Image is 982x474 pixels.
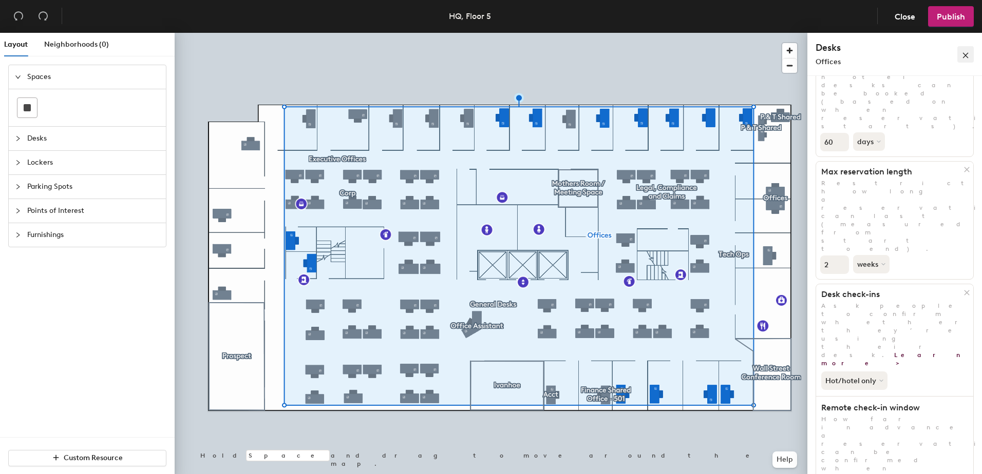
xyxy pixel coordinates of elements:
button: weeks [853,255,890,273]
span: Custom Resource [64,453,123,462]
span: expanded [15,74,21,80]
span: Neighborhoods (0) [44,40,109,49]
span: Lockers [27,151,160,174]
span: Layout [4,40,28,49]
span: Ask people to confirm whether they’re using their desk. [821,302,977,367]
span: undo [13,11,24,21]
button: Close [886,6,924,27]
span: Spaces [27,65,160,89]
h4: Desks [816,41,929,54]
div: HQ, Floor 5 [449,10,491,23]
span: Parking Spots [27,175,160,199]
p: Restrict how far in advance hotel desks can be booked (based on when reservation starts). [816,48,973,130]
span: Furnishings [27,223,160,247]
span: collapsed [15,232,21,238]
button: Custom Resource [8,450,166,466]
span: collapsed [15,135,21,142]
span: collapsed [15,160,21,166]
span: collapsed [15,184,21,190]
span: Points of Interest [27,199,160,223]
span: Publish [937,12,965,22]
h1: Max reservation length [816,167,964,177]
span: collapsed [15,208,21,214]
span: Close [895,12,915,22]
p: Restrict how long a reservation can last (measured from start to end). [816,179,973,253]
a: Learn more > [821,351,966,367]
h1: Remote check-in window [816,403,964,413]
span: close [962,52,969,59]
button: Hot/hotel only [821,371,887,390]
button: days [853,132,885,151]
h1: Desk check-ins [816,289,964,300]
button: Redo (⌘ + ⇧ + Z) [33,6,53,27]
button: Publish [928,6,974,27]
button: Help [772,451,797,468]
button: Undo (⌘ + Z) [8,6,29,27]
span: Offices [816,57,841,66]
span: Desks [27,127,160,150]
